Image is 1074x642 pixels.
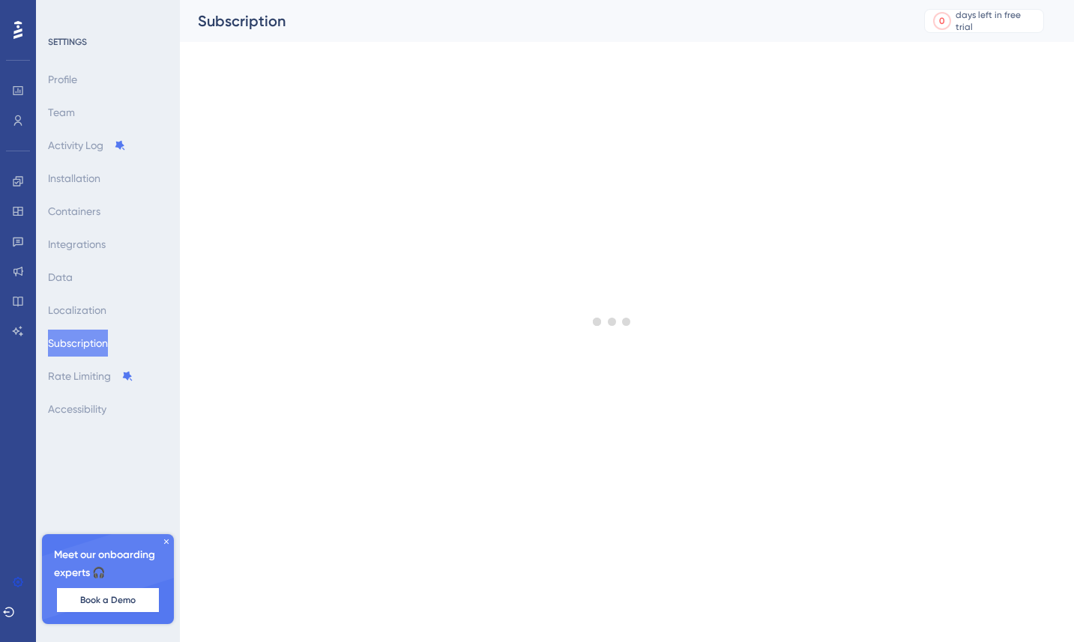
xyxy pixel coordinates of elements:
span: Meet our onboarding experts 🎧 [54,546,162,582]
button: Team [48,99,75,126]
button: Profile [48,66,77,93]
button: Accessibility [48,396,106,423]
div: SETTINGS [48,36,169,48]
button: Subscription [48,330,108,357]
button: Installation [48,165,100,192]
div: Subscription [198,10,887,31]
button: Rate Limiting [48,363,133,390]
button: Activity Log [48,132,126,159]
button: Data [48,264,73,291]
div: days left in free trial [956,9,1039,33]
button: Containers [48,198,100,225]
button: Book a Demo [57,588,159,612]
span: Book a Demo [80,594,136,606]
div: 0 [939,15,945,27]
button: Integrations [48,231,106,258]
button: Localization [48,297,106,324]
